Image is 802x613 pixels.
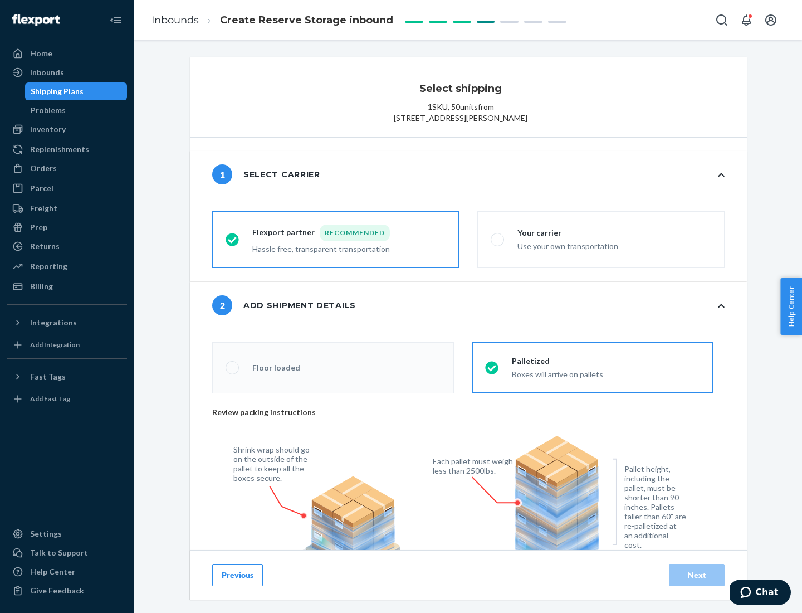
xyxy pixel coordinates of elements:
p: Review packing instructions [212,407,713,418]
button: Select shipping1SKU, 50unitsfrom[STREET_ADDRESS][PERSON_NAME] [190,57,747,137]
span: [STREET_ADDRESS][PERSON_NAME] [394,113,527,124]
div: Use your own transportation [517,239,618,252]
a: Replenishments [7,140,127,158]
a: Add Fast Tag [7,390,127,408]
button: Help Center [780,278,802,335]
a: Returns [7,237,127,255]
div: Inbounds [30,67,64,78]
a: Help Center [7,563,127,581]
div: Add Integration [30,340,80,349]
iframe: Opens a widget where you can chat to one of our agents [730,580,791,607]
div: Prep [30,222,47,233]
img: Flexport logo [12,14,60,26]
h3: Select shipping [419,81,502,96]
p: 1 SKU , 50 units from [428,101,494,113]
div: Integrations [30,317,77,328]
button: Give Feedback [7,582,127,600]
div: Billing [30,281,53,292]
span: 1 [212,164,232,184]
div: Boxes will arrive on pallets [512,367,603,380]
button: Previous [212,564,263,586]
div: Flexport partner [252,225,390,241]
a: Shipping Plans [25,82,128,100]
div: Give Feedback [30,585,84,596]
button: Integrations [7,314,127,332]
div: Shipping Plans [31,86,84,97]
a: Inventory [7,120,127,138]
button: Talk to Support [7,544,127,562]
div: Orders [30,163,57,174]
div: Settings [30,528,62,539]
div: Home [30,48,52,59]
a: Inbounds [151,14,199,26]
div: Add shipment details [212,295,356,315]
div: Floor loaded [252,362,300,373]
div: Reporting [30,261,67,272]
div: Recommended [320,225,390,241]
figcaption: Pallet height, including the pallet, must be shorter than 90 inches. Pallets taller than 60" are ... [624,464,686,549]
button: Open account menu [760,9,782,31]
a: Prep [7,218,127,236]
a: Orders [7,159,127,177]
div: Replenishments [30,144,89,155]
figcaption: Shrink wrap should go on the outside of the pallet to keep all the boxes secure. [233,445,316,483]
span: 2 [212,295,232,315]
div: Problems [31,105,66,116]
a: Parcel [7,179,127,197]
a: Billing [7,278,127,295]
figcaption: Each pallet must weigh less than 2500lbs. [433,456,516,475]
div: Freight [30,203,57,214]
div: Your carrier [517,227,618,239]
a: Home [7,45,127,62]
div: Next [678,570,715,581]
div: Returns [30,241,60,252]
div: Palletized [512,356,603,367]
button: Open notifications [735,9,757,31]
button: Close Navigation [105,9,127,31]
div: Add Fast Tag [30,394,70,403]
div: Inventory [30,124,66,135]
div: Fast Tags [30,371,66,382]
div: Parcel [30,183,53,194]
button: Next [669,564,725,586]
a: Inbounds [7,64,127,81]
div: Help Center [30,566,75,577]
a: Add Integration [7,336,127,354]
div: Talk to Support [30,547,88,558]
a: Problems [25,101,128,119]
div: Select carrier [212,164,320,184]
span: Create Reserve Storage inbound [220,14,393,26]
a: Settings [7,525,127,543]
button: Fast Tags [7,368,127,386]
ol: breadcrumbs [143,4,402,37]
a: Reporting [7,257,127,275]
a: Freight [7,200,127,217]
div: Hassle free, transparent transportation [252,241,390,255]
button: Open Search Box [711,9,733,31]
